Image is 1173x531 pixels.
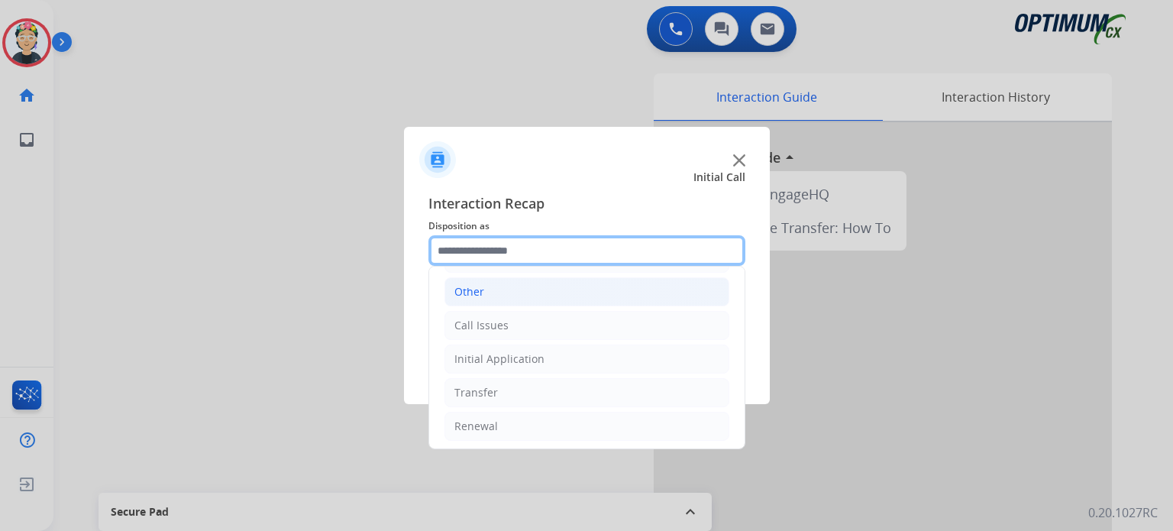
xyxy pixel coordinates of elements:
[454,419,498,434] div: Renewal
[1088,503,1158,522] p: 0.20.1027RC
[454,351,544,367] div: Initial Application
[454,385,498,400] div: Transfer
[454,284,484,299] div: Other
[454,318,509,333] div: Call Issues
[693,170,745,185] span: Initial Call
[428,193,745,217] span: Interaction Recap
[419,141,456,178] img: contactIcon
[428,217,745,235] span: Disposition as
